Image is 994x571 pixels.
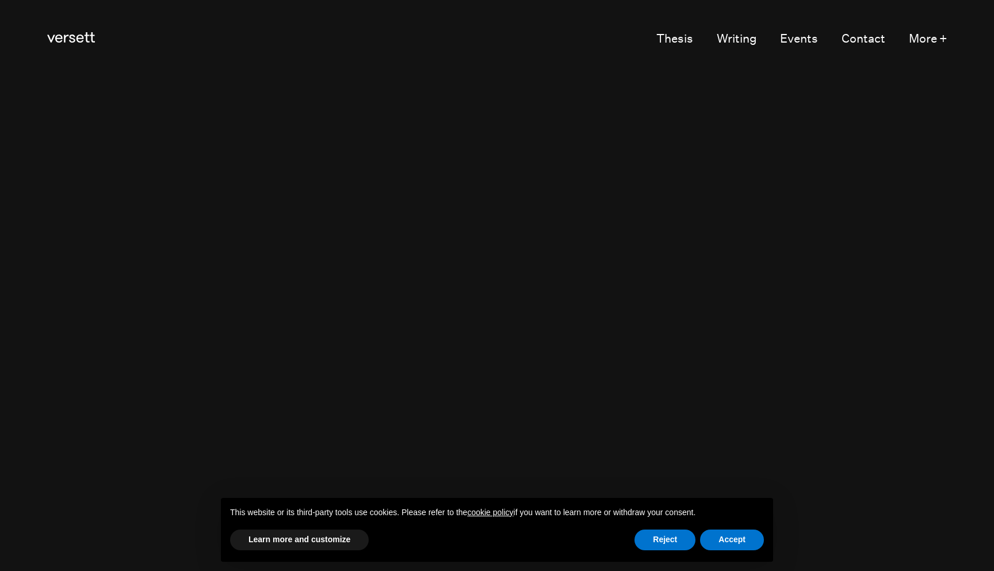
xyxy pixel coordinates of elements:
[230,530,369,550] button: Learn more and customize
[656,28,693,51] a: Thesis
[700,530,764,550] button: Accept
[634,530,695,550] button: Reject
[909,28,947,51] button: More +
[842,28,885,51] a: Contact
[212,489,782,571] div: Notice
[780,28,818,51] a: Events
[467,508,513,517] a: cookie policy
[221,498,773,528] div: This website or its third-party tools use cookies. Please refer to the if you want to learn more ...
[717,28,757,51] a: Writing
